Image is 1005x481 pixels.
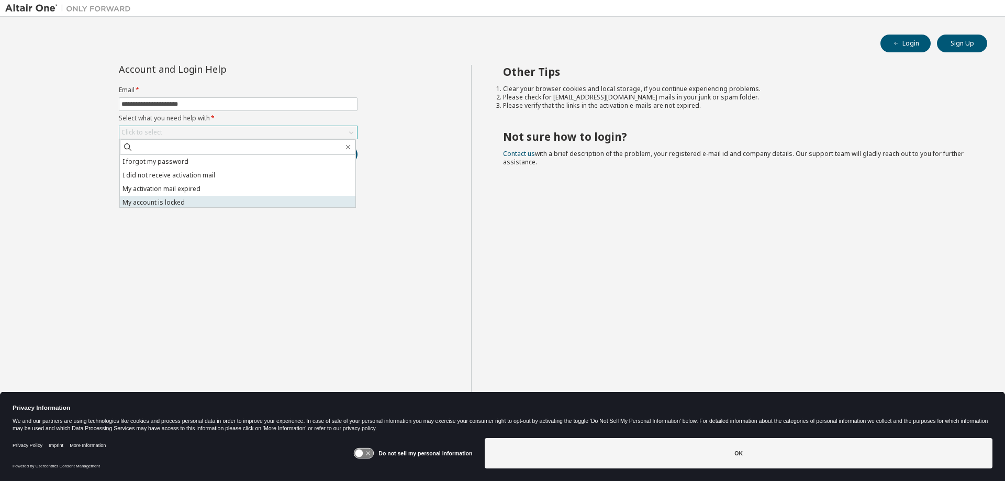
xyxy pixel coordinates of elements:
[119,65,310,73] div: Account and Login Help
[503,65,969,79] h2: Other Tips
[937,35,987,52] button: Sign Up
[503,149,964,166] span: with a brief description of the problem, your registered e-mail id and company details. Our suppo...
[503,85,969,93] li: Clear your browser cookies and local storage, if you continue experiencing problems.
[120,155,355,169] li: I forgot my password
[119,114,358,122] label: Select what you need help with
[503,93,969,102] li: Please check for [EMAIL_ADDRESS][DOMAIN_NAME] mails in your junk or spam folder.
[503,149,535,158] a: Contact us
[880,35,931,52] button: Login
[119,86,358,94] label: Email
[503,130,969,143] h2: Not sure how to login?
[5,3,136,14] img: Altair One
[119,126,357,139] div: Click to select
[503,102,969,110] li: Please verify that the links in the activation e-mails are not expired.
[121,128,162,137] div: Click to select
